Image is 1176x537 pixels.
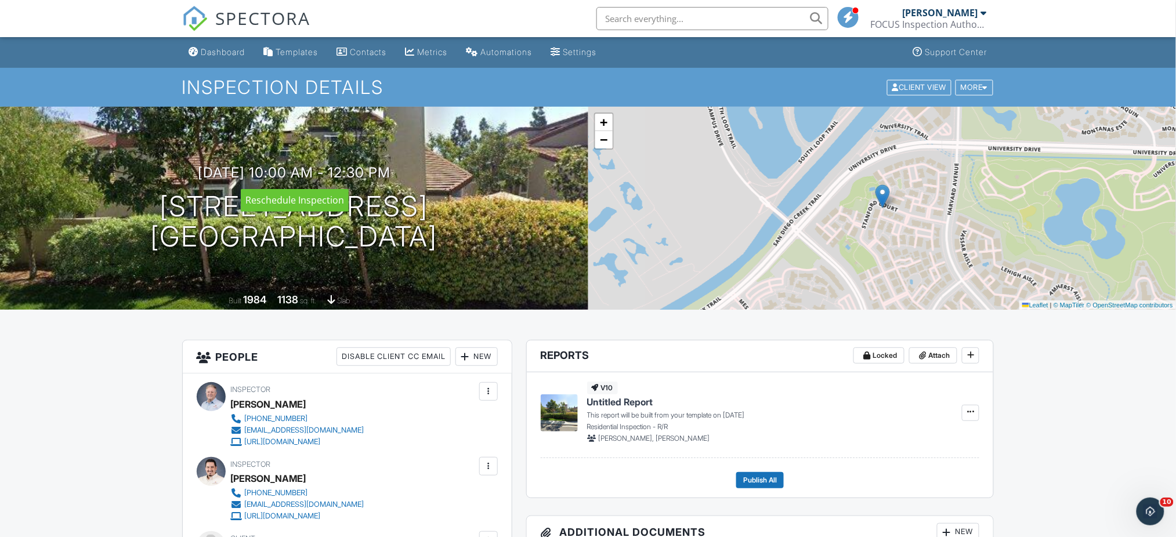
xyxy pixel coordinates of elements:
span: | [1050,302,1052,309]
div: Automations [481,47,533,57]
span: + [600,115,607,129]
div: Dashboard [201,47,245,57]
span: sq. ft. [300,296,316,305]
h3: [DATE] 10:00 am - 12:30 pm [198,165,390,180]
input: Search everything... [596,7,828,30]
div: 1138 [277,293,298,306]
div: Support Center [925,47,987,57]
div: New [455,347,498,366]
div: [EMAIL_ADDRESS][DOMAIN_NAME] [245,500,364,509]
a: Templates [259,42,323,63]
span: Inspector [231,385,271,394]
a: Settings [547,42,602,63]
span: SPECTORA [216,6,311,30]
div: Disable Client CC Email [336,347,451,366]
span: Inspector [231,460,271,469]
a: Dashboard [184,42,250,63]
div: 1984 [243,293,266,306]
span: Built [229,296,241,305]
a: © OpenStreetMap contributors [1087,302,1173,309]
a: Client View [886,82,954,91]
a: [EMAIL_ADDRESS][DOMAIN_NAME] [231,499,364,510]
div: More [956,79,993,95]
div: [PHONE_NUMBER] [245,488,308,498]
iframe: Intercom live chat [1137,498,1164,525]
a: Metrics [401,42,453,63]
a: Automations (Basic) [462,42,537,63]
a: [PHONE_NUMBER] [231,413,364,424]
a: Zoom out [595,131,613,148]
div: Metrics [418,47,448,57]
div: [EMAIL_ADDRESS][DOMAIN_NAME] [245,426,364,435]
div: FOCUS Inspection Authority [871,19,987,30]
h1: [STREET_ADDRESS] [GEOGRAPHIC_DATA] [150,191,438,253]
div: [PHONE_NUMBER] [245,414,308,423]
h3: People [183,340,512,373]
a: [URL][DOMAIN_NAME] [231,510,364,522]
a: © MapTiler [1054,302,1085,309]
div: Settings [563,47,597,57]
span: − [600,132,607,147]
h1: Inspection Details [182,77,994,97]
span: slab [337,296,350,305]
div: [PERSON_NAME] [231,396,306,413]
a: SPECTORA [182,16,311,40]
div: Templates [276,47,319,57]
span: 10 [1160,498,1174,507]
a: [URL][DOMAIN_NAME] [231,436,364,448]
img: The Best Home Inspection Software - Spectora [182,6,208,31]
div: [URL][DOMAIN_NAME] [245,437,321,447]
img: Marker [875,184,890,208]
a: Zoom in [595,114,613,131]
a: [EMAIL_ADDRESS][DOMAIN_NAME] [231,424,364,436]
a: [PHONE_NUMBER] [231,487,364,499]
div: [PERSON_NAME] [231,470,306,487]
a: Leaflet [1022,302,1048,309]
div: Contacts [350,47,387,57]
div: Client View [887,79,951,95]
a: Support Center [909,42,992,63]
a: Contacts [332,42,392,63]
div: [PERSON_NAME] [903,7,978,19]
div: [URL][DOMAIN_NAME] [245,511,321,521]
